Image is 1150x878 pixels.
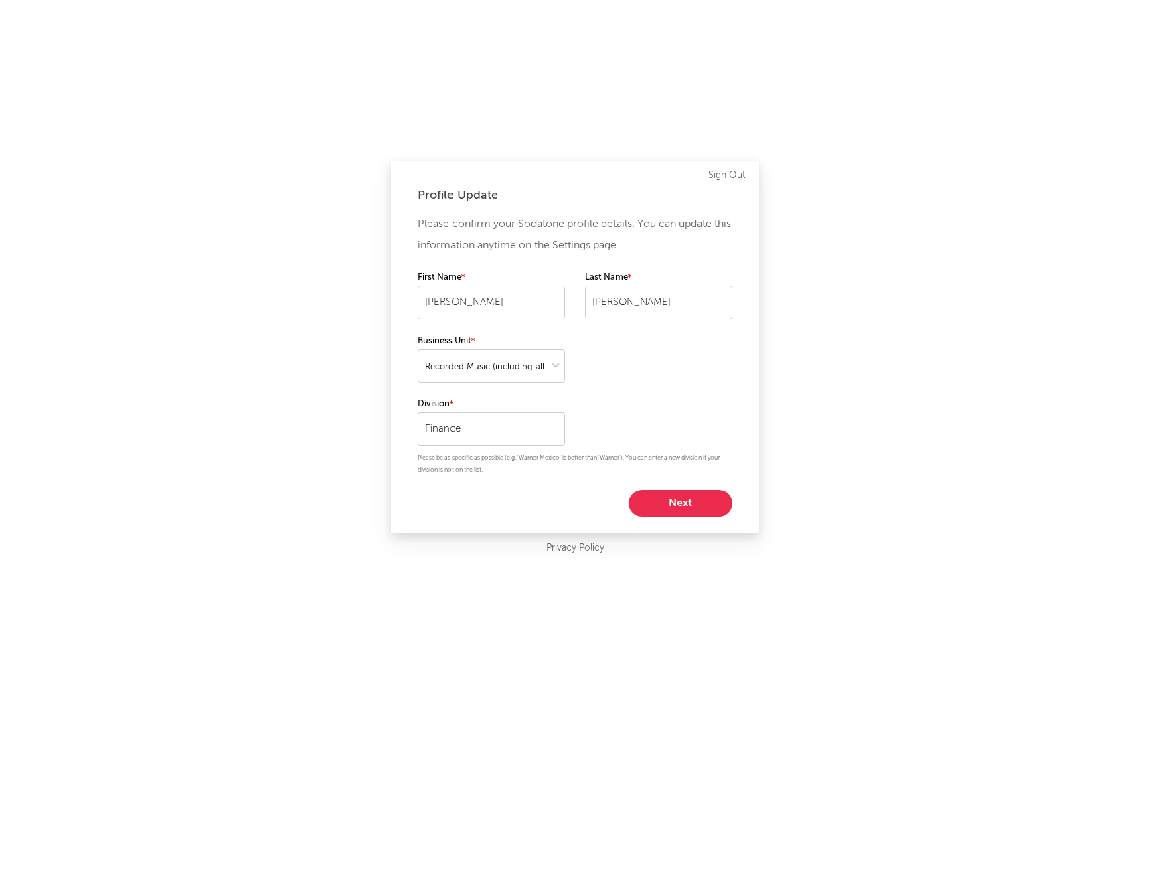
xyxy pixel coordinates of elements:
[629,490,732,517] button: Next
[418,270,565,286] label: First Name
[418,396,565,412] label: Division
[418,412,565,446] input: Your division
[418,333,565,349] label: Business Unit
[418,187,732,203] div: Profile Update
[418,213,732,256] p: Please confirm your Sodatone profile details. You can update this information anytime on the Sett...
[418,286,565,319] input: Your first name
[585,270,732,286] label: Last Name
[585,286,732,319] input: Your last name
[708,167,746,183] a: Sign Out
[418,452,732,476] p: Please be as specific as possible (e.g. 'Warner Mexico' is better than 'Warner'). You can enter a...
[546,540,604,557] a: Privacy Policy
